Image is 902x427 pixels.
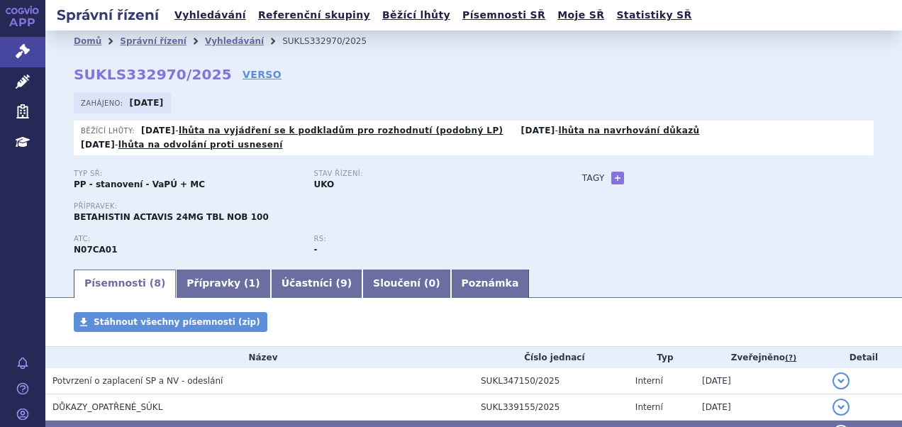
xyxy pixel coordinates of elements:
span: 0 [428,277,435,289]
td: [DATE] [695,394,825,421]
p: - [141,125,503,136]
p: - [81,139,283,150]
strong: [DATE] [141,126,175,135]
a: Vyhledávání [205,36,264,46]
a: Účastníci (9) [271,270,362,298]
th: Číslo jednací [474,347,628,368]
a: VERSO [243,67,282,82]
a: Moje SŘ [553,6,608,25]
a: Stáhnout všechny písemnosti (zip) [74,312,267,332]
p: ATC: [74,235,299,243]
span: 9 [340,277,347,289]
a: lhůta na vyjádření se k podkladům pro rozhodnutí (podobný LP) [179,126,503,135]
a: Domů [74,36,101,46]
th: Typ [628,347,695,368]
a: Vyhledávání [170,6,250,25]
a: Písemnosti SŘ [458,6,550,25]
h3: Tagy [582,170,605,187]
strong: SUKLS332970/2025 [74,66,232,83]
span: Stáhnout všechny písemnosti (zip) [94,317,260,327]
strong: PP - stanovení - VaPÚ + MC [74,179,205,189]
a: Referenční skupiny [254,6,374,25]
span: 1 [249,277,256,289]
strong: [DATE] [130,98,164,108]
p: Přípravek: [74,202,554,211]
span: DŮKAZY_OPATŘENÉ_SÚKL [52,402,162,412]
span: Zahájeno: [81,97,126,109]
a: Sloučení (0) [362,270,450,298]
li: SUKLS332970/2025 [282,30,385,52]
span: BETAHISTIN ACTAVIS 24MG TBL NOB 100 [74,212,269,222]
span: 8 [154,277,161,289]
span: Běžící lhůty: [81,125,138,136]
a: Písemnosti (8) [74,270,176,298]
span: Interní [635,402,663,412]
strong: UKO [313,179,334,189]
a: Statistiky SŘ [612,6,696,25]
strong: [DATE] [81,140,115,150]
h2: Správní řízení [45,5,170,25]
button: detail [833,399,850,416]
th: Zveřejněno [695,347,825,368]
strong: BETAHISTIN [74,245,118,255]
p: - [521,125,700,136]
a: + [611,172,624,184]
a: Přípravky (1) [176,270,270,298]
strong: [DATE] [521,126,555,135]
span: Interní [635,376,663,386]
a: Běžící lhůty [378,6,455,25]
td: [DATE] [695,368,825,394]
a: lhůta na navrhování důkazů [558,126,699,135]
th: Detail [825,347,902,368]
th: Název [45,347,474,368]
a: lhůta na odvolání proti usnesení [118,140,283,150]
td: SUKL339155/2025 [474,394,628,421]
p: Typ SŘ: [74,170,299,178]
a: Správní řízení [120,36,186,46]
strong: - [313,245,317,255]
p: RS: [313,235,539,243]
span: Potvrzení o zaplacení SP a NV - odeslání [52,376,223,386]
button: detail [833,372,850,389]
abbr: (?) [785,353,796,363]
p: Stav řízení: [313,170,539,178]
a: Poznámka [451,270,530,298]
td: SUKL347150/2025 [474,368,628,394]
